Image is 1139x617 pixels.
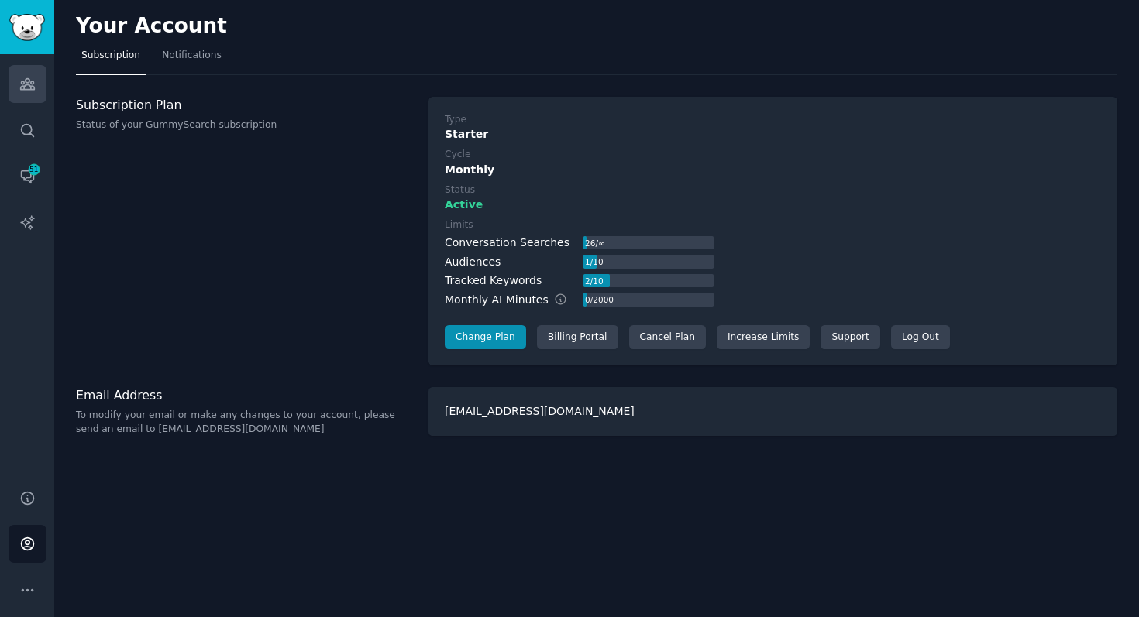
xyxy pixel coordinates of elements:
div: Type [445,113,466,127]
span: Notifications [162,49,222,63]
div: 26 / ∞ [583,236,606,250]
a: Support [821,325,879,350]
div: Monthly [445,162,1101,178]
div: Billing Portal [537,325,618,350]
div: Starter [445,126,1101,142]
a: Subscription [76,43,146,75]
div: Cancel Plan [629,325,706,350]
div: Log Out [891,325,950,350]
div: Limits [445,218,473,232]
div: 1 / 10 [583,255,604,269]
div: Monthly AI Minutes [445,292,583,308]
div: Tracked Keywords [445,273,542,289]
h3: Subscription Plan [76,97,412,113]
a: Increase Limits [717,325,810,350]
p: To modify your email or make any changes to your account, please send an email to [EMAIL_ADDRESS]... [76,409,412,436]
div: Conversation Searches [445,235,569,251]
span: 51 [27,164,41,175]
div: 0 / 2000 [583,293,614,307]
div: 2 / 10 [583,274,604,288]
a: Change Plan [445,325,526,350]
div: Audiences [445,254,501,270]
a: 51 [9,157,46,195]
h2: Your Account [76,14,227,39]
div: [EMAIL_ADDRESS][DOMAIN_NAME] [428,387,1117,436]
span: Active [445,197,483,213]
h3: Email Address [76,387,412,403]
a: Notifications [157,43,227,75]
img: GummySearch logo [9,14,45,41]
div: Cycle [445,148,470,162]
span: Subscription [81,49,140,63]
div: Status [445,183,475,197]
p: Status of your GummySearch subscription [76,118,412,132]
